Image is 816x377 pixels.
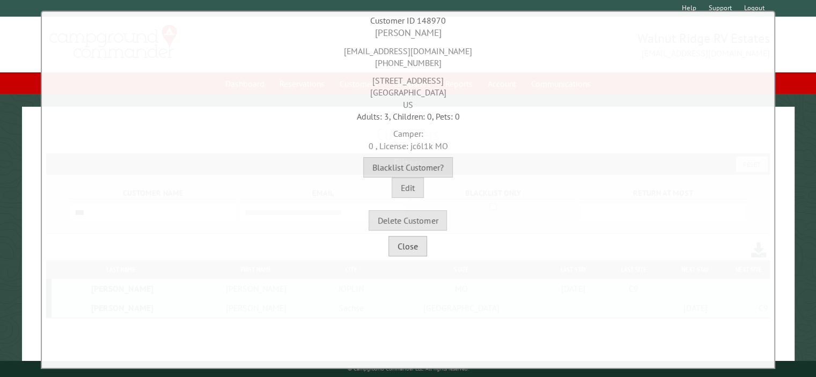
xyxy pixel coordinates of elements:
[363,157,453,178] button: Blacklist Customer?
[45,14,771,26] div: Customer ID 148970
[348,365,469,372] small: © Campground Commander LLC. All rights reserved.
[392,178,424,198] button: Edit
[368,141,447,151] span: 0 , License: jc6l1k MO
[45,40,771,69] div: [EMAIL_ADDRESS][DOMAIN_NAME] [PHONE_NUMBER]
[388,236,427,256] button: Close
[45,110,771,122] div: Adults: 3, Children: 0, Pets: 0
[45,122,771,152] div: Camper:
[369,210,447,231] button: Delete Customer
[45,26,771,40] div: [PERSON_NAME]
[45,69,771,110] div: [STREET_ADDRESS] [GEOGRAPHIC_DATA] US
